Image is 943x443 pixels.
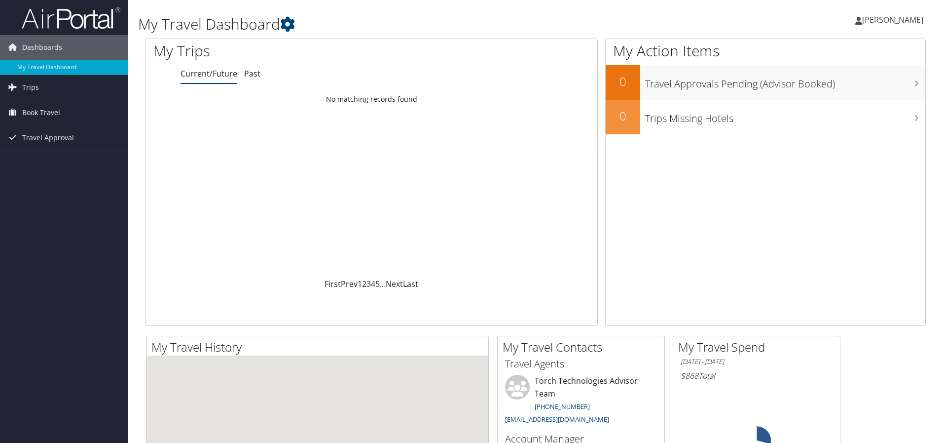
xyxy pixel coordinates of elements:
[500,375,662,428] li: Torch Technologies Advisor Team
[403,279,418,289] a: Last
[22,35,62,60] span: Dashboards
[146,90,597,108] td: No matching records found
[645,72,925,91] h3: Travel Approvals Pending (Advisor Booked)
[138,14,668,35] h1: My Travel Dashboard
[503,339,664,356] h2: My Travel Contacts
[22,125,74,150] span: Travel Approval
[151,339,488,356] h2: My Travel History
[535,402,590,411] a: [PHONE_NUMBER]
[366,279,371,289] a: 3
[681,370,833,381] h6: Total
[606,108,640,124] h2: 0
[505,415,609,424] a: [EMAIL_ADDRESS][DOMAIN_NAME]
[678,339,840,356] h2: My Travel Spend
[862,14,923,25] span: [PERSON_NAME]
[645,107,925,125] h3: Trips Missing Hotels
[855,5,933,35] a: [PERSON_NAME]
[606,73,640,90] h2: 0
[380,279,386,289] span: …
[153,40,402,61] h1: My Trips
[681,357,833,366] h6: [DATE] - [DATE]
[606,40,925,61] h1: My Action Items
[325,279,341,289] a: First
[362,279,366,289] a: 2
[22,75,39,100] span: Trips
[375,279,380,289] a: 5
[681,370,698,381] span: $868
[22,6,120,30] img: airportal-logo.png
[505,357,657,371] h3: Travel Agents
[181,68,237,79] a: Current/Future
[386,279,403,289] a: Next
[606,65,925,100] a: 0Travel Approvals Pending (Advisor Booked)
[606,100,925,134] a: 0Trips Missing Hotels
[371,279,375,289] a: 4
[244,68,260,79] a: Past
[341,279,358,289] a: Prev
[22,100,60,125] span: Book Travel
[358,279,362,289] a: 1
